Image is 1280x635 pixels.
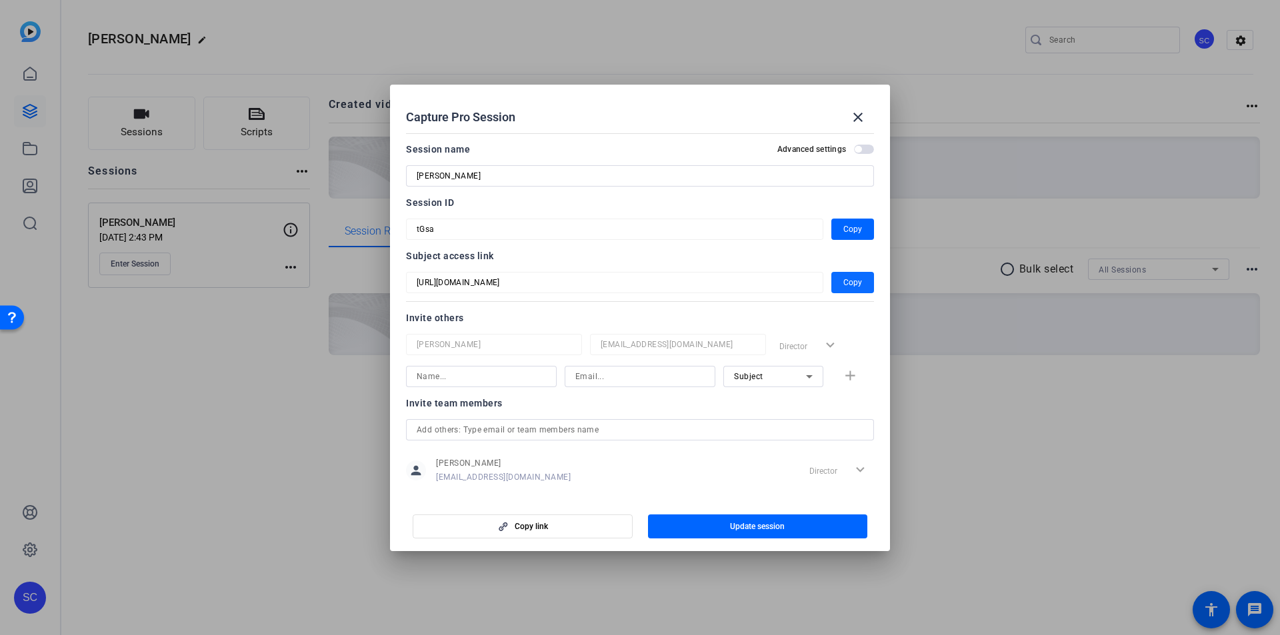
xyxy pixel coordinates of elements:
button: Copy [831,272,874,293]
h2: Advanced settings [777,144,846,155]
input: Session OTP [417,275,813,291]
input: Name... [417,336,571,352]
span: Copy link [515,521,548,532]
mat-icon: close [850,109,866,125]
button: Update session [648,514,868,538]
button: Copy link [413,514,633,538]
div: Invite team members [406,395,874,411]
span: Update session [730,521,785,532]
button: Copy [831,219,874,240]
div: Session ID [406,195,874,211]
input: Session OTP [417,221,813,237]
input: Enter Session Name [417,168,863,184]
span: Copy [843,275,862,291]
input: Add others: Type email or team members name [417,422,863,438]
span: [EMAIL_ADDRESS][DOMAIN_NAME] [436,472,571,482]
input: Email... [575,368,705,384]
span: Subject [734,372,763,381]
div: Capture Pro Session [406,101,874,133]
span: Copy [843,221,862,237]
input: Name... [417,368,546,384]
input: Email... [601,336,755,352]
mat-icon: person [406,460,426,480]
div: Invite others [406,310,874,326]
span: [PERSON_NAME] [436,458,571,468]
div: Subject access link [406,248,874,264]
div: Session name [406,141,470,157]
